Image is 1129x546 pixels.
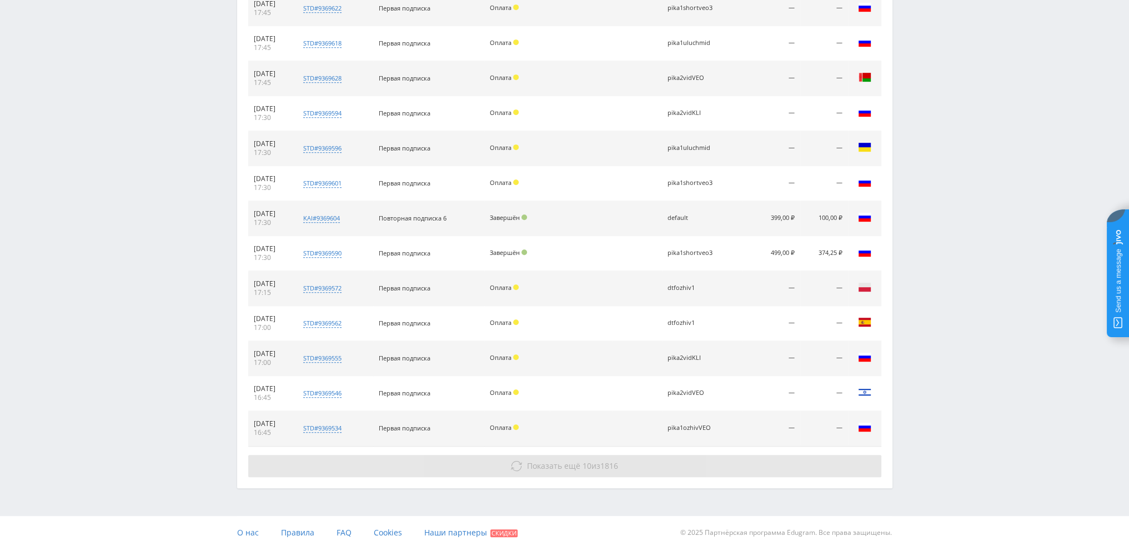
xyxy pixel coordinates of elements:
[858,36,871,49] img: rus.png
[490,143,511,152] span: Оплата
[303,319,342,328] div: std#9369562
[742,271,800,306] td: —
[303,39,342,48] div: std#9369618
[858,385,871,399] img: isr.png
[303,424,342,433] div: std#9369534
[521,249,527,255] span: Подтвержден
[303,109,342,118] div: std#9369594
[303,249,342,258] div: std#9369590
[800,201,847,236] td: 100,00 ₽
[254,139,287,148] div: [DATE]
[254,349,287,358] div: [DATE]
[254,209,287,218] div: [DATE]
[800,341,847,376] td: —
[668,109,717,117] div: pika2vidKLI
[858,176,871,189] img: rus.png
[800,376,847,411] td: —
[337,527,352,538] span: FAQ
[254,419,287,428] div: [DATE]
[490,3,511,12] span: Оплата
[668,4,717,12] div: pika1shortveo3
[668,74,717,82] div: pika2vidVEO
[254,174,287,183] div: [DATE]
[742,166,800,201] td: —
[513,74,519,80] span: Холд
[379,144,430,152] span: Первая подписка
[800,166,847,201] td: —
[490,38,511,47] span: Оплата
[303,214,340,223] div: kai#9369604
[742,26,800,61] td: —
[513,109,519,115] span: Холд
[254,384,287,393] div: [DATE]
[254,148,287,157] div: 17:30
[303,354,342,363] div: std#9369555
[858,141,871,154] img: ukr.png
[668,249,717,257] div: pika1shortveo3
[379,354,430,362] span: Первая подписка
[668,284,717,292] div: dtfozhiv1
[668,424,717,432] div: pika1ozhivVEO
[379,74,430,82] span: Первая подписка
[254,218,287,227] div: 17:30
[254,34,287,43] div: [DATE]
[254,253,287,262] div: 17:30
[490,248,520,257] span: Завершён
[858,280,871,294] img: pol.png
[742,96,800,131] td: —
[254,393,287,402] div: 16:45
[379,109,430,117] span: Первая подписка
[374,527,402,538] span: Cookies
[490,178,511,187] span: Оплата
[858,71,871,84] img: blr.png
[490,283,511,292] span: Оплата
[742,131,800,166] td: —
[379,179,430,187] span: Первая подписка
[379,4,430,12] span: Первая подписка
[583,460,591,471] span: 10
[379,284,430,292] span: Первая подписка
[254,104,287,113] div: [DATE]
[668,39,717,47] div: pika1uluchmid
[379,39,430,47] span: Первая подписка
[513,354,519,360] span: Холд
[858,246,871,259] img: rus.png
[424,527,487,538] span: Наши партнеры
[237,527,259,538] span: О нас
[858,106,871,119] img: rus.png
[668,144,717,152] div: pika1uluchmid
[742,376,800,411] td: —
[668,319,717,327] div: dtfozhiv1
[513,4,519,10] span: Холд
[513,39,519,45] span: Холд
[858,211,871,224] img: rus.png
[303,389,342,398] div: std#9369546
[490,388,511,397] span: Оплата
[254,8,287,17] div: 17:45
[858,315,871,329] img: esp.png
[513,389,519,395] span: Холд
[800,236,847,271] td: 374,25 ₽
[742,61,800,96] td: —
[254,358,287,367] div: 17:00
[513,284,519,290] span: Холд
[490,353,511,362] span: Оплата
[254,428,287,437] div: 16:45
[527,460,580,471] span: Показать ещё
[742,236,800,271] td: 499,00 ₽
[800,131,847,166] td: —
[513,144,519,150] span: Холд
[490,73,511,82] span: Оплата
[800,26,847,61] td: —
[668,214,717,222] div: default
[379,319,430,327] span: Первая подписка
[254,183,287,192] div: 17:30
[513,319,519,325] span: Холд
[254,113,287,122] div: 17:30
[254,244,287,253] div: [DATE]
[303,284,342,293] div: std#9369572
[800,61,847,96] td: —
[742,201,800,236] td: 399,00 ₽
[668,389,717,397] div: pika2vidVEO
[379,249,430,257] span: Первая подписка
